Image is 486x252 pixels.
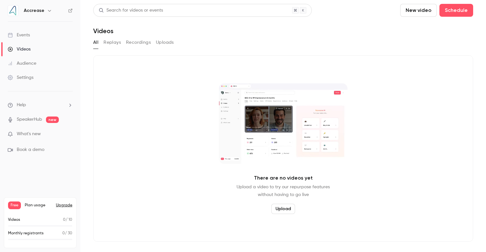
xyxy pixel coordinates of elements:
[93,27,113,35] h1: Videos
[46,117,59,123] span: new
[63,218,66,222] span: 0
[99,7,163,14] div: Search for videos or events
[8,5,18,16] img: Accrease
[56,203,72,208] button: Upgrade
[400,4,437,17] button: New video
[8,46,31,52] div: Videos
[62,230,72,236] p: / 30
[156,37,174,48] button: Uploads
[63,217,72,223] p: / 10
[25,203,52,208] span: Plan usage
[254,174,313,182] p: There are no videos yet
[8,32,30,38] div: Events
[17,131,41,137] span: What's new
[8,217,20,223] p: Videos
[439,4,473,17] button: Schedule
[8,201,21,209] span: Free
[8,74,33,81] div: Settings
[8,230,44,236] p: Monthly registrants
[62,231,65,235] span: 0
[17,102,26,108] span: Help
[104,37,121,48] button: Replays
[93,4,473,248] section: Videos
[24,7,44,14] h6: Accrease
[17,116,42,123] a: SpeakerHub
[8,102,73,108] li: help-dropdown-opener
[237,183,330,199] p: Upload a video to try our repurpose features without having to go live
[8,60,36,67] div: Audience
[126,37,151,48] button: Recordings
[65,131,73,137] iframe: Noticeable Trigger
[17,146,44,153] span: Book a demo
[271,204,295,214] button: Upload
[93,37,98,48] button: All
